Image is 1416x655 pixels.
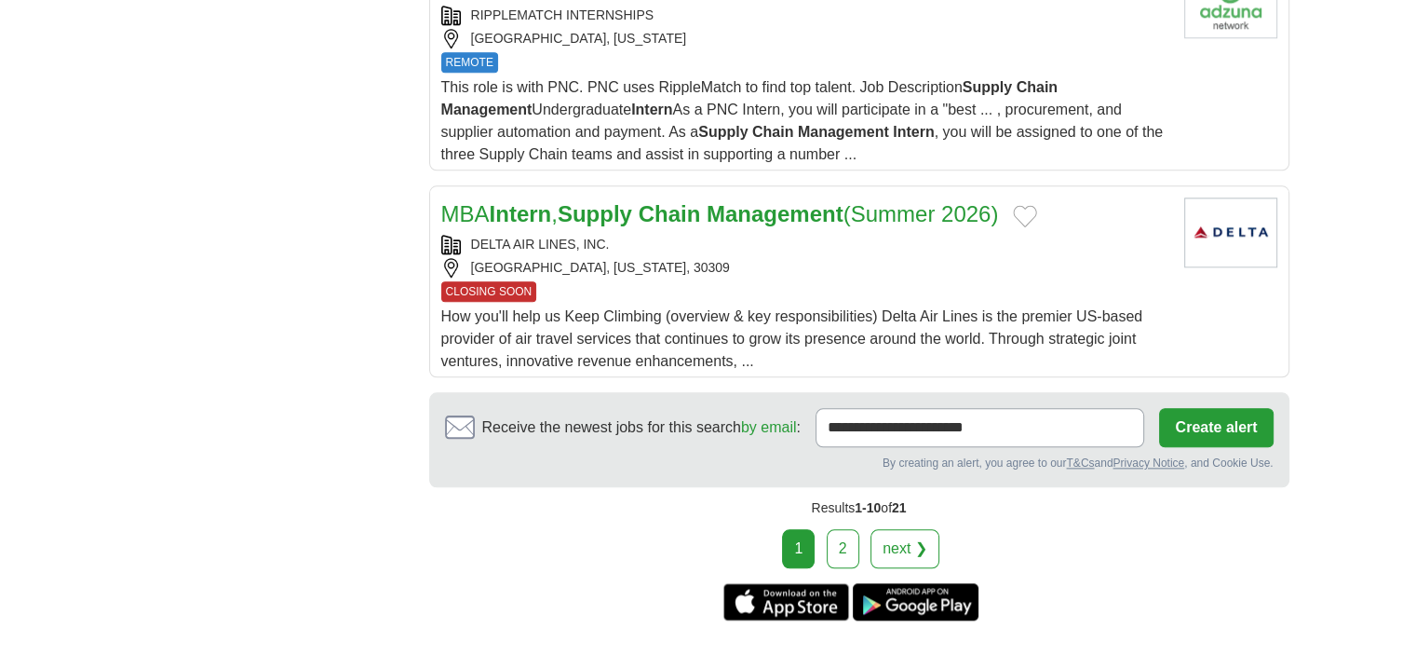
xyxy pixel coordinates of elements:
[1113,457,1184,470] a: Privacy Notice
[441,201,999,226] a: MBAIntern,Supply Chain Management(Summer 2026)
[1184,198,1277,267] img: Delta Air Lines logo
[1017,79,1058,95] strong: Chain
[1066,457,1094,470] a: T&Cs
[490,201,552,226] strong: Intern
[441,258,1169,278] div: [GEOGRAPHIC_DATA], [US_STATE], 30309
[441,308,1143,369] span: How you'll help us Keep Climbing (overview & key responsibilities) Delta Air Lines is the premier...
[441,29,1169,48] div: [GEOGRAPHIC_DATA], [US_STATE]
[782,529,815,568] div: 1
[631,102,672,117] strong: Intern
[855,500,881,515] span: 1-10
[445,455,1274,471] div: By creating an alert, you agree to our and , and Cookie Use.
[441,281,537,302] span: CLOSING SOON
[752,124,793,140] strong: Chain
[441,79,1164,162] span: This role is with PNC. PNC uses RippleMatch to find top talent. Job Description Undergraduate As ...
[741,419,797,435] a: by email
[639,201,701,226] strong: Chain
[441,52,498,73] span: REMOTE
[893,124,934,140] strong: Intern
[482,416,801,439] span: Receive the newest jobs for this search :
[558,201,632,226] strong: Supply
[441,6,1169,25] div: RIPPLEMATCH INTERNSHIPS
[870,529,939,568] a: next ❯
[707,201,843,226] strong: Management
[1159,408,1273,447] button: Create alert
[827,529,859,568] a: 2
[963,79,1012,95] strong: Supply
[892,500,907,515] span: 21
[853,583,978,621] a: Get the Android app
[429,487,1289,529] div: Results of
[1013,205,1037,227] button: Add to favorite jobs
[471,237,610,252] a: DELTA AIR LINES, INC.
[441,102,533,117] strong: Management
[698,124,748,140] strong: Supply
[723,583,849,621] a: Get the iPhone app
[798,124,889,140] strong: Management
